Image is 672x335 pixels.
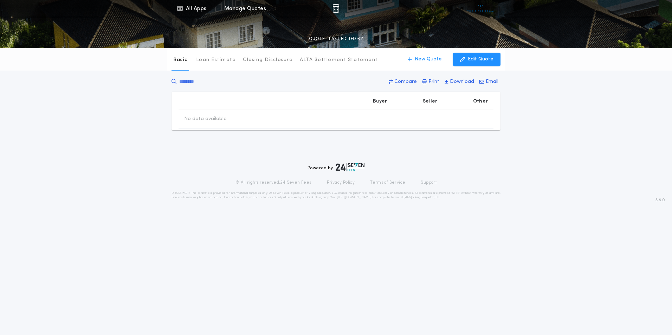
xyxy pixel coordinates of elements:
[401,53,449,66] button: New Quote
[179,110,232,128] td: No data available
[442,75,476,88] button: Download
[394,78,417,85] p: Compare
[453,53,500,66] button: Edit Quote
[468,56,493,63] p: Edit Quote
[336,163,364,171] img: logo
[235,180,311,185] p: © All rights reserved. 24|Seven Fees
[309,35,363,42] p: QUOTE - LAST EDITED BY
[196,57,236,64] p: Loan Estimate
[415,56,442,63] p: New Quote
[477,75,500,88] button: Email
[300,57,378,64] p: ALTA Settlement Statement
[423,98,438,105] p: Seller
[655,197,665,203] span: 3.8.0
[337,196,371,199] a: [URL][DOMAIN_NAME]
[467,5,494,12] img: vs-icon
[473,98,488,105] p: Other
[243,57,293,64] p: Closing Disclosure
[308,163,364,171] div: Powered by
[370,180,405,185] a: Terms of Service
[327,180,355,185] a: Privacy Policy
[428,78,439,85] p: Print
[332,4,339,13] img: img
[373,98,387,105] p: Buyer
[420,75,441,88] button: Print
[450,78,474,85] p: Download
[421,180,437,185] a: Support
[173,57,187,64] p: Basic
[486,78,498,85] p: Email
[172,191,500,199] p: DISCLAIMER: This estimate is provided for informational purposes only. 24|Seven Fees, a product o...
[387,75,419,88] button: Compare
